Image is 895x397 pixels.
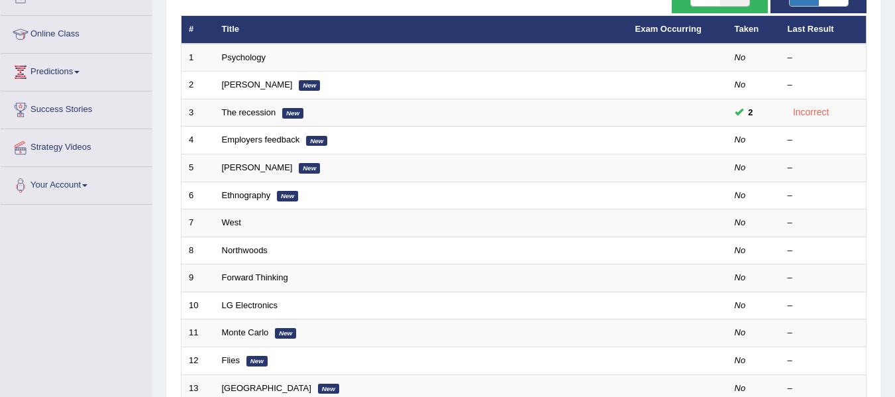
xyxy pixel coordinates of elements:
[788,190,859,202] div: –
[318,384,339,394] em: New
[735,162,746,172] em: No
[735,355,746,365] em: No
[246,356,268,367] em: New
[182,154,215,182] td: 5
[182,182,215,209] td: 6
[182,347,215,374] td: 12
[1,16,152,49] a: Online Class
[182,209,215,237] td: 7
[1,167,152,200] a: Your Account
[222,327,269,337] a: Monte Carlo
[222,272,288,282] a: Forward Thinking
[299,80,320,91] em: New
[182,292,215,319] td: 10
[282,108,303,119] em: New
[1,129,152,162] a: Strategy Videos
[780,16,867,44] th: Last Result
[299,163,320,174] em: New
[788,217,859,229] div: –
[182,319,215,347] td: 11
[735,135,746,144] em: No
[788,355,859,367] div: –
[182,72,215,99] td: 2
[735,217,746,227] em: No
[182,99,215,127] td: 3
[788,327,859,339] div: –
[222,52,266,62] a: Psychology
[735,52,746,62] em: No
[182,44,215,72] td: 1
[788,79,859,91] div: –
[306,136,327,146] em: New
[735,327,746,337] em: No
[743,105,759,119] span: You can still take this question
[182,16,215,44] th: #
[788,162,859,174] div: –
[635,24,702,34] a: Exam Occurring
[1,91,152,125] a: Success Stories
[222,107,276,117] a: The recession
[735,245,746,255] em: No
[735,300,746,310] em: No
[182,127,215,154] td: 4
[788,134,859,146] div: –
[222,217,241,227] a: West
[222,245,268,255] a: Northwoods
[735,190,746,200] em: No
[222,80,293,89] a: [PERSON_NAME]
[222,190,271,200] a: Ethnography
[275,328,296,339] em: New
[215,16,628,44] th: Title
[788,382,859,395] div: –
[222,355,240,365] a: Flies
[788,245,859,257] div: –
[735,383,746,393] em: No
[222,383,311,393] a: [GEOGRAPHIC_DATA]
[182,237,215,264] td: 8
[222,162,293,172] a: [PERSON_NAME]
[222,300,278,310] a: LG Electronics
[727,16,780,44] th: Taken
[1,54,152,87] a: Predictions
[788,52,859,64] div: –
[788,272,859,284] div: –
[788,105,835,120] div: Incorrect
[735,80,746,89] em: No
[735,272,746,282] em: No
[222,135,300,144] a: Employers feedback
[277,191,298,201] em: New
[182,264,215,292] td: 9
[788,300,859,312] div: –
